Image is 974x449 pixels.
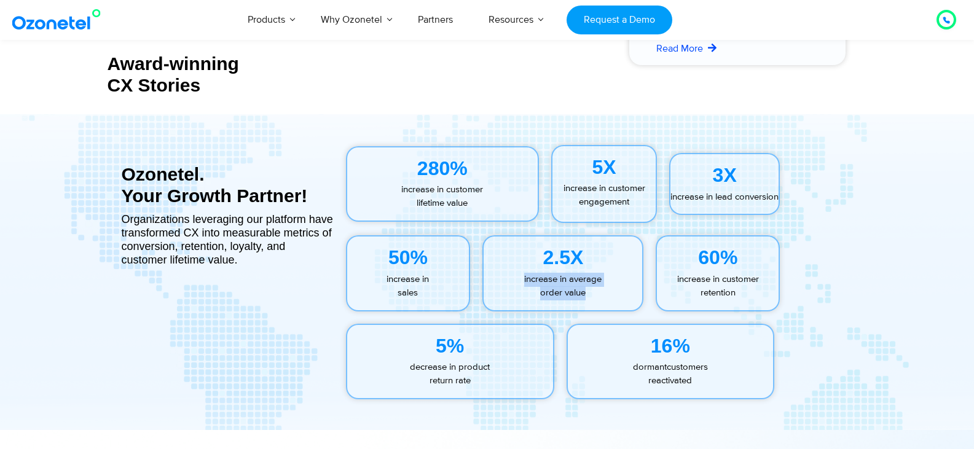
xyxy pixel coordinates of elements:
[567,6,672,34] a: Request a Demo
[347,183,538,211] p: increase in customer lifetime value
[552,182,656,209] p: increase in customer engagement
[657,243,779,272] div: 60%
[633,361,667,373] span: dormant
[347,331,553,361] div: 5%
[670,160,779,190] div: 3X
[108,53,339,96] div: Award-winning CX Stories
[670,190,779,205] p: increase in lead conversion
[122,213,334,267] div: Organizations leveraging our platform have transformed CX into measurable metrics of conversion, ...
[347,361,553,388] p: decrease in product return rate
[568,361,774,388] p: customers reactivated
[484,273,642,300] p: increase in average order value
[347,154,538,183] div: 280%
[484,243,642,272] div: 2.5X
[657,273,779,300] p: increase in customer retention
[568,331,774,361] div: 16%
[656,41,718,56] a: Read More
[347,273,469,300] p: increase in sales
[122,163,334,206] div: Ozonetel. Your Growth Partner!
[552,152,656,182] div: 5X
[347,243,469,272] div: 50%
